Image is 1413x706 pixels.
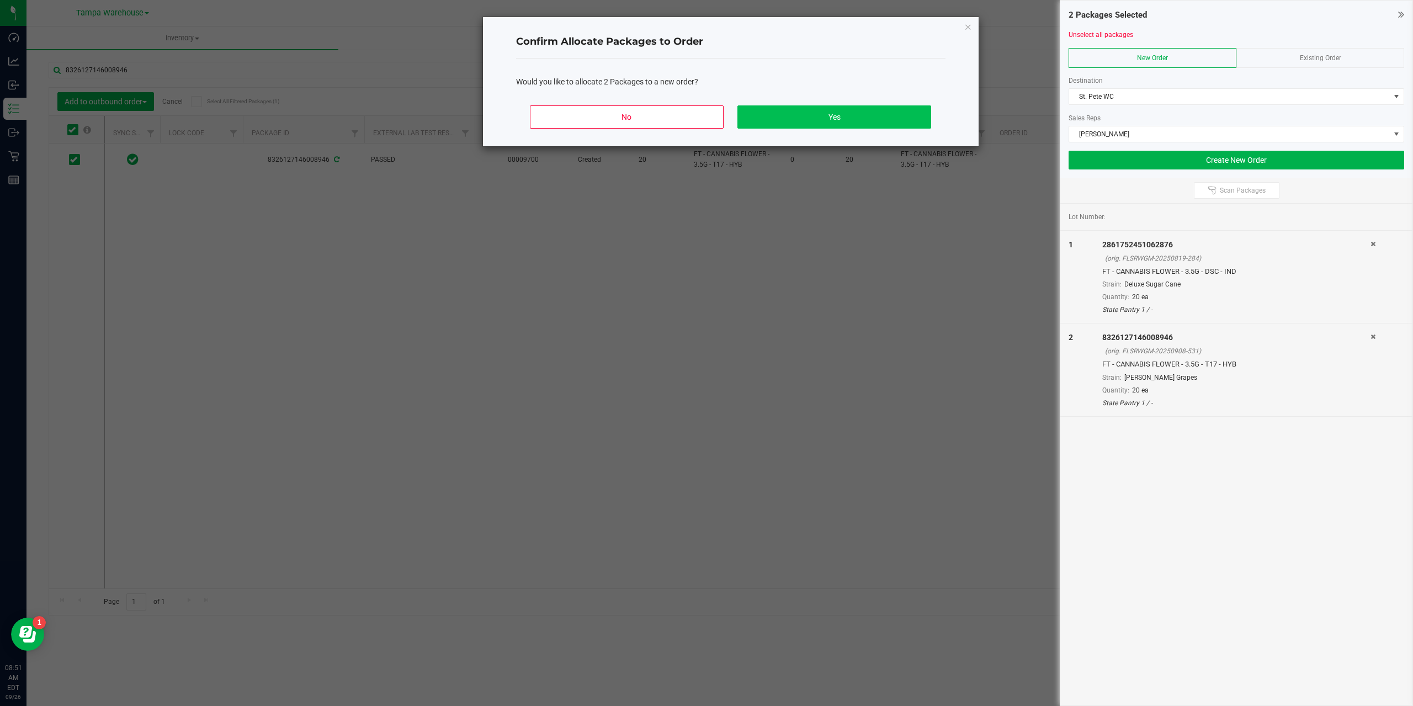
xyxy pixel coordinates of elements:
button: No [530,105,723,129]
button: Yes [737,105,931,129]
div: Would you like to allocate 2 Packages to a new order? [516,76,945,88]
h4: Confirm Allocate Packages to Order [516,35,945,49]
button: Close [964,20,972,33]
iframe: Resource center [11,618,44,651]
iframe: Resource center unread badge [33,616,46,629]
